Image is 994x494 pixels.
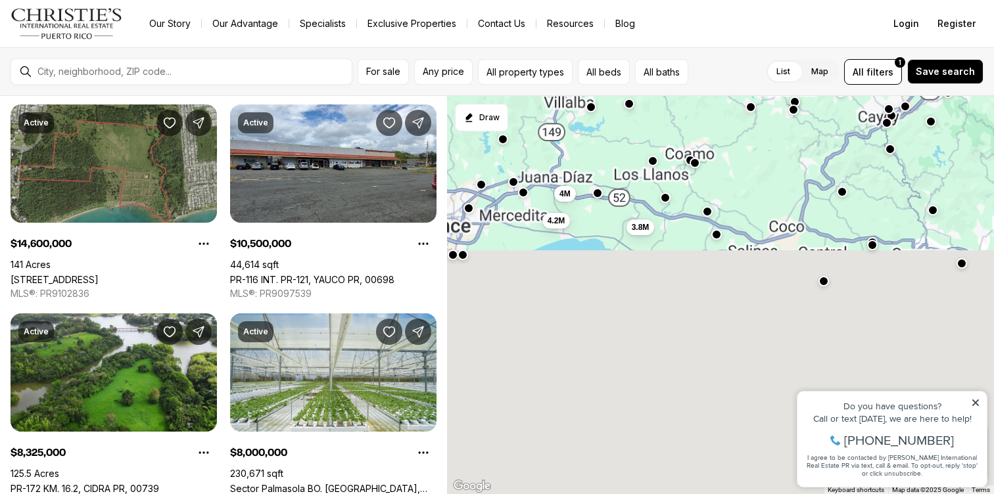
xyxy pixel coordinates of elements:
a: PR-172 KM. 16.2, CIDRA PR, 00739 [11,483,159,494]
a: Exclusive Properties [357,14,467,33]
button: Save Property: Sector Palmasola BO. BUENOS AIRES [376,319,402,345]
a: Sector Palmasola BO. BUENOS AIRES, LARES PR, 00669 [230,483,437,494]
button: Start drawing [455,104,508,131]
button: Save Property: PR-172 KM. 16.2 [156,319,183,345]
span: For sale [366,66,400,77]
span: 1 [899,57,901,68]
button: 4.2M [542,213,571,229]
button: All baths [635,59,688,85]
button: Share Property [405,319,431,345]
span: [PHONE_NUMBER] [54,62,164,75]
span: Any price [423,66,464,77]
div: Call or text [DATE], we are here to help! [14,42,190,51]
a: Our Advantage [202,14,289,33]
p: Active [243,326,268,337]
span: 3.8M [632,222,650,233]
button: For sale [358,59,409,85]
a: Resources [536,14,604,33]
a: PR-116 INT. PR-121, YAUCO PR, 00698 [230,274,394,285]
span: 4M [559,188,571,198]
button: Share Property [405,110,431,136]
button: Save Property: PR-116 INT. PR-121 [376,110,402,136]
button: Contact Us [467,14,536,33]
button: All beds [578,59,630,85]
button: Property options [191,231,217,257]
a: Our Story [139,14,201,33]
span: I agree to be contacted by [PERSON_NAME] International Real Estate PR via text, call & email. To ... [16,81,187,106]
span: filters [866,65,893,79]
a: Blog [605,14,646,33]
button: Property options [410,231,437,257]
button: Property options [191,439,217,466]
span: Save search [916,66,975,77]
a: Specialists [289,14,356,33]
button: Login [886,11,927,37]
button: All property types [478,59,573,85]
button: Register [930,11,983,37]
span: All [853,65,864,79]
button: Save Property: 3 [156,110,183,136]
p: Active [24,118,49,128]
button: 4M [554,185,576,201]
a: 3, GUAYAMA PR, 00784 [11,274,99,285]
button: Any price [414,59,473,85]
p: Active [24,326,49,337]
button: Property options [410,439,437,466]
div: Do you have questions? [14,30,190,39]
img: logo [11,8,123,39]
label: List [766,60,801,83]
span: Register [937,18,976,29]
span: 4.2M [548,215,565,226]
p: Active [243,118,268,128]
label: Map [801,60,839,83]
button: Share Property [185,319,212,345]
button: Allfilters1 [844,59,902,85]
button: Save search [907,59,983,84]
button: 3.8M [627,219,655,235]
span: Login [893,18,919,29]
button: Share Property [185,110,212,136]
